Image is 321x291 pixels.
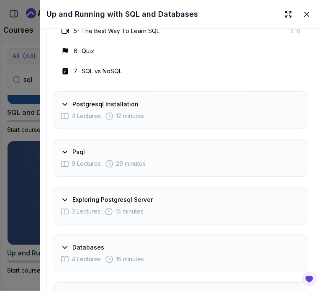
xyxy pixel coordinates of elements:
button: Exploring Postgresql Server3 Lectures 15 minutes [54,187,307,224]
h3: Postgresql Installation [72,100,139,108]
h3: Psql [72,148,85,156]
button: Postgresql Installation4 Lectures 12 minutes [54,91,307,129]
h3: 6 - Quiz [74,47,94,55]
button: Databases4 Lectures 15 minutes [54,234,307,272]
span: 29 minutes [116,160,146,168]
span: 3 Lectures [72,207,100,216]
h2: Up and Running with SQL and Databases [46,8,198,20]
h3: Databases [72,243,104,252]
span: 4 Lectures [72,112,101,120]
span: 9 Lectures [72,160,101,168]
h3: 7 - SQL vs NoSQL [74,67,122,75]
span: 12 minutes [116,112,144,120]
button: Open Feedback Button [301,271,318,288]
span: 3:18 [290,27,300,35]
button: Psql9 Lectures 29 minutes [54,139,307,177]
h3: Exploring Postgresql Server [72,196,153,204]
button: Expand drawer [281,7,296,22]
span: 15 minutes [116,255,144,263]
span: 4 Lectures [72,255,101,263]
h3: 5 - The Best Way To Learn SQL [74,27,159,35]
span: 15 minutes [116,207,144,216]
